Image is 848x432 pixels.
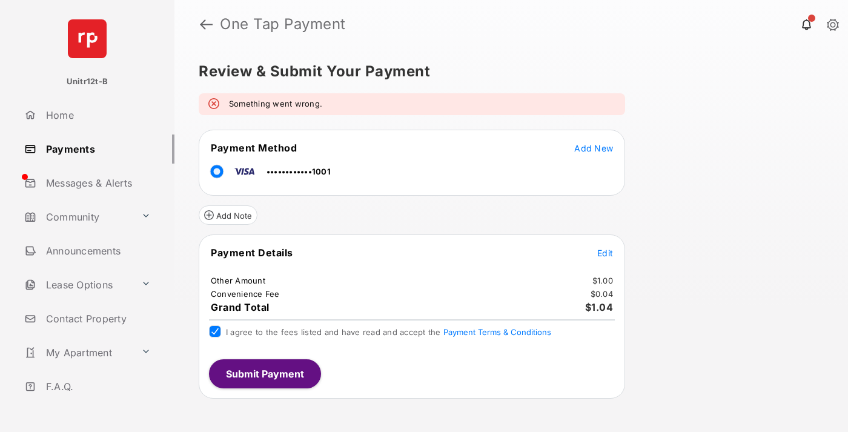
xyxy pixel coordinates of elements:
[19,338,136,367] a: My Apartment
[19,101,174,130] a: Home
[574,142,613,154] button: Add New
[19,372,174,401] a: F.A.Q.
[199,205,257,225] button: Add Note
[443,327,551,337] button: I agree to the fees listed and have read and accept the
[585,301,614,313] span: $1.04
[597,247,613,259] button: Edit
[590,288,614,299] td: $0.04
[19,304,174,333] a: Contact Property
[267,167,331,176] span: ••••••••••••1001
[19,168,174,198] a: Messages & Alerts
[211,142,297,154] span: Payment Method
[210,288,280,299] td: Convenience Fee
[226,327,551,337] span: I agree to the fees listed and have read and accept the
[19,202,136,231] a: Community
[597,248,613,258] span: Edit
[210,275,266,286] td: Other Amount
[574,143,613,153] span: Add New
[211,301,270,313] span: Grand Total
[592,275,614,286] td: $1.00
[67,76,108,88] p: Unitr12t-B
[199,64,814,79] h5: Review & Submit Your Payment
[19,236,174,265] a: Announcements
[220,17,346,32] strong: One Tap Payment
[229,98,322,110] em: Something went wrong.
[19,135,174,164] a: Payments
[209,359,321,388] button: Submit Payment
[211,247,293,259] span: Payment Details
[19,270,136,299] a: Lease Options
[68,19,107,58] img: svg+xml;base64,PHN2ZyB4bWxucz0iaHR0cDovL3d3dy53My5vcmcvMjAwMC9zdmciIHdpZHRoPSI2NCIgaGVpZ2h0PSI2NC...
